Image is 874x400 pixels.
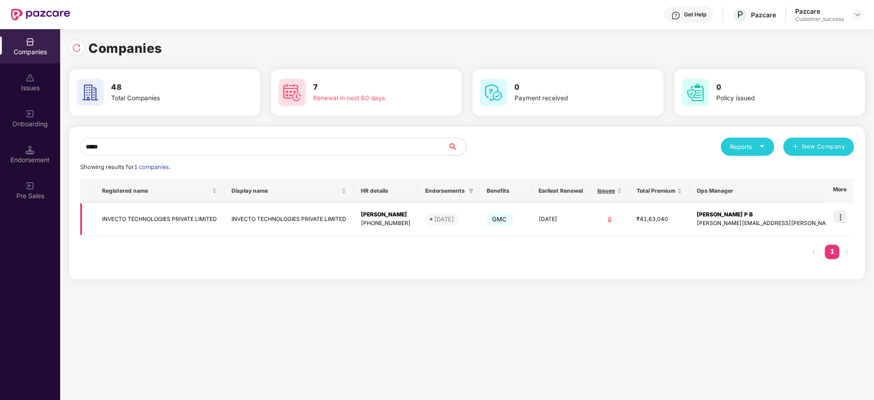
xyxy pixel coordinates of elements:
a: 1 [825,245,839,258]
span: 1 companies. [134,164,170,170]
span: filter [468,188,474,194]
th: Registered name [95,179,224,203]
img: svg+xml;base64,PHN2ZyBpZD0iRHJvcGRvd24tMzJ4MzIiIHhtbG5zPSJodHRwOi8vd3d3LnczLm9yZy8yMDAwL3N2ZyIgd2... [854,11,861,18]
div: [PERSON_NAME] [361,210,411,219]
div: Reports [730,142,765,151]
img: svg+xml;base64,PHN2ZyB4bWxucz0iaHR0cDovL3d3dy53My5vcmcvMjAwMC9zdmciIHdpZHRoPSI2MCIgaGVpZ2h0PSI2MC... [77,79,104,106]
div: Pazcare [751,10,776,19]
span: Ops Manager [697,187,874,195]
img: svg+xml;base64,PHN2ZyBpZD0iSXNzdWVzX2Rpc2FibGVkIiB4bWxucz0iaHR0cDovL3d3dy53My5vcmcvMjAwMC9zdmciIH... [26,73,35,82]
img: icon [834,210,847,223]
div: ₹41,63,040 [637,215,682,224]
th: Display name [224,179,354,203]
div: Total Companies [111,93,226,103]
li: 1 [825,245,839,259]
img: svg+xml;base64,PHN2ZyB3aWR0aD0iMjAiIGhlaWdodD0iMjAiIHZpZXdCb3g9IjAgMCAyMCAyMCIgZmlsbD0ibm9uZSIgeG... [26,109,35,118]
img: svg+xml;base64,PHN2ZyBpZD0iUmVsb2FkLTMyeDMyIiB4bWxucz0iaHR0cDovL3d3dy53My5vcmcvMjAwMC9zdmciIHdpZH... [72,43,81,52]
img: svg+xml;base64,PHN2ZyB4bWxucz0iaHR0cDovL3d3dy53My5vcmcvMjAwMC9zdmciIHdpZHRoPSI2MCIgaGVpZ2h0PSI2MC... [480,79,507,106]
span: Showing results for [80,164,170,170]
span: plus [792,144,798,151]
h3: 0 [514,82,629,93]
span: Total Premium [637,187,675,195]
div: Pazcare [795,7,844,15]
td: INVECTO TECHNOLOGIES PRIVATE LIMITED [95,203,224,236]
span: Issues [597,187,615,195]
img: New Pazcare Logo [11,9,70,21]
img: svg+xml;base64,PHN2ZyB4bWxucz0iaHR0cDovL3d3dy53My5vcmcvMjAwMC9zdmciIHdpZHRoPSI2MCIgaGVpZ2h0PSI2MC... [682,79,709,106]
td: INVECTO TECHNOLOGIES PRIVATE LIMITED [224,203,354,236]
div: Payment received [514,93,629,103]
td: [DATE] [531,203,590,236]
span: left [811,249,817,254]
span: Display name [231,187,339,195]
button: left [807,245,821,259]
img: svg+xml;base64,PHN2ZyB3aWR0aD0iMTQuNSIgaGVpZ2h0PSIxNC41IiB2aWV3Qm94PSIwIDAgMTYgMTYiIGZpbGw9Im5vbm... [26,145,35,154]
div: 0 [597,215,622,224]
span: P [737,9,743,20]
h3: 0 [716,82,831,93]
div: Policy issued [716,93,831,103]
button: right [839,245,854,259]
img: svg+xml;base64,PHN2ZyB3aWR0aD0iMjAiIGhlaWdodD0iMjAiIHZpZXdCb3g9IjAgMCAyMCAyMCIgZmlsbD0ibm9uZSIgeG... [26,181,35,190]
span: search [447,143,466,150]
th: HR details [354,179,418,203]
div: [PHONE_NUMBER] [361,219,411,228]
div: Get Help [684,11,706,18]
span: GMC [487,213,513,226]
span: Endorsements [425,187,465,195]
span: Registered name [102,187,210,195]
th: Total Premium [629,179,689,203]
li: Previous Page [807,245,821,259]
span: caret-down [759,144,765,149]
span: filter [467,185,476,196]
h3: 7 [313,82,428,93]
h1: Companies [88,38,162,58]
div: Customer_success [795,15,844,23]
img: svg+xml;base64,PHN2ZyB4bWxucz0iaHR0cDovL3d3dy53My5vcmcvMjAwMC9zdmciIHdpZHRoPSI2MCIgaGVpZ2h0PSI2MC... [278,79,306,106]
button: plusNew Company [783,138,854,156]
img: svg+xml;base64,PHN2ZyBpZD0iSGVscC0zMngzMiIgeG1sbnM9Imh0dHA6Ly93d3cudzMub3JnLzIwMDAvc3ZnIiB3aWR0aD... [671,11,680,20]
span: right [844,249,849,254]
th: Earliest Renewal [531,179,590,203]
th: More [826,179,854,203]
th: Issues [590,179,629,203]
h3: 48 [111,82,226,93]
img: svg+xml;base64,PHN2ZyBpZD0iQ29tcGFuaWVzIiB4bWxucz0iaHR0cDovL3d3dy53My5vcmcvMjAwMC9zdmciIHdpZHRoPS... [26,37,35,46]
th: Benefits [479,179,531,203]
div: [DATE] [434,215,454,224]
span: New Company [802,142,845,151]
div: Renewal in next 60 days [313,93,428,103]
li: Next Page [839,245,854,259]
button: search [447,138,467,156]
